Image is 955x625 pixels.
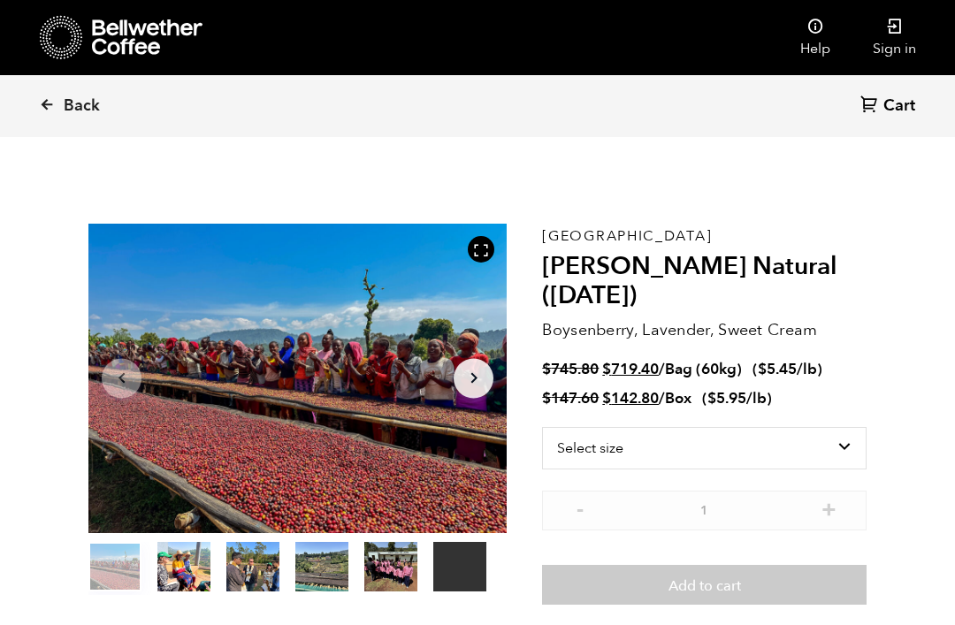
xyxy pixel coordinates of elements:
bdi: 719.40 [602,359,659,379]
span: / [659,388,665,408]
p: Boysenberry, Lavender, Sweet Cream [542,318,867,342]
span: / [659,359,665,379]
span: $ [542,359,551,379]
span: /lb [746,388,767,408]
bdi: 745.80 [542,359,599,379]
span: $ [542,388,551,408]
span: $ [758,359,767,379]
span: ( ) [753,359,822,379]
span: Box [665,388,691,408]
span: $ [602,388,611,408]
button: - [569,499,591,517]
a: Cart [860,95,920,118]
span: $ [602,359,611,379]
span: Cart [883,95,915,117]
h2: [PERSON_NAME] Natural ([DATE]) [542,252,867,311]
span: Back [64,95,100,117]
bdi: 147.60 [542,388,599,408]
button: + [818,499,840,517]
span: ( ) [702,388,772,408]
bdi: 142.80 [602,388,659,408]
button: Add to cart [542,565,867,606]
bdi: 5.95 [707,388,746,408]
video: Your browser does not support the video tag. [433,542,486,591]
span: Bag (60kg) [665,359,742,379]
span: $ [707,388,716,408]
span: /lb [797,359,817,379]
bdi: 5.45 [758,359,797,379]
